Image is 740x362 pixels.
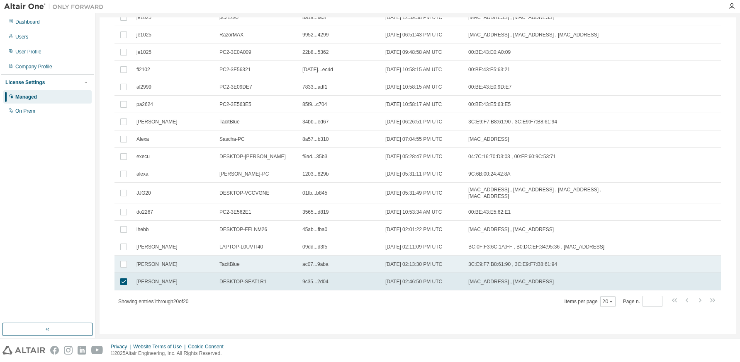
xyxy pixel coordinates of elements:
span: 3565...d819 [302,209,329,215]
img: altair_logo.svg [2,346,45,355]
span: [DATE] 02:01:22 PM UTC [385,226,442,233]
span: 85f9...c704 [302,101,327,108]
span: [DATE]...ec4d [302,66,333,73]
button: 20 [602,298,613,305]
span: ihebb [136,226,148,233]
span: Showing entries 1 through 20 of 20 [118,299,189,304]
span: je1025 [136,31,151,38]
span: DESKTOP-FELNM26 [219,226,267,233]
span: TacitBlue [219,118,240,125]
span: fi2102 [136,66,150,73]
div: Website Terms of Use [133,343,188,350]
span: 3C:E9:F7:B8:61:90 , 3C:E9:F7:B8:61:94 [468,118,557,125]
span: [DATE] 02:13:30 PM UTC [385,261,442,268]
img: youtube.svg [91,346,103,355]
span: [MAC_ADDRESS] [468,136,509,142]
span: 45ab...fba0 [302,226,327,233]
span: alexa [136,171,148,177]
span: 7833...adf1 [302,84,327,90]
span: [DATE] 05:31:11 PM UTC [385,171,442,177]
span: [DATE] 12:39:38 PM UTC [385,14,442,21]
span: [DATE] 06:51:43 PM UTC [385,31,442,38]
span: LAPTOP-L0UVTI40 [219,244,263,250]
span: pa2624 [136,101,153,108]
span: 00:BE:43:E0:9D:E7 [468,84,511,90]
span: 8a57...b310 [302,136,329,142]
span: [PERSON_NAME] [136,278,178,285]
span: PC2-3E09DE7 [219,84,252,90]
span: TacitBlue [219,261,240,268]
span: do2267 [136,209,153,215]
div: Company Profile [15,63,52,70]
span: BC:0F:F3:6C:1A:FF , B0:DC:EF:34:95:36 , [MAC_ADDRESS] [468,244,604,250]
span: ac07...9aba [302,261,329,268]
span: [DATE] 10:58:17 AM UTC [385,101,442,108]
span: Sascha-PC [219,136,245,142]
span: 04:7C:16:70:D3:03 , 00:FF:60:9C:53:71 [468,153,556,160]
span: PC2-3E563E5 [219,101,251,108]
span: [DATE] 10:53:34 AM UTC [385,209,442,215]
span: [DATE] 02:46:50 PM UTC [385,278,442,285]
span: [PERSON_NAME] [136,261,178,268]
span: 09dd...d3f5 [302,244,327,250]
span: je1025 [136,14,151,21]
span: PC2-3E0A009 [219,49,251,56]
span: [PERSON_NAME] [136,118,178,125]
div: Privacy [111,343,133,350]
div: On Prem [15,108,35,114]
span: [DATE] 09:48:58 AM UTC [385,49,442,56]
span: [DATE] 06:26:51 PM UTC [385,118,442,125]
span: PC2-3E56321 [219,66,251,73]
div: Dashboard [15,19,40,25]
span: je1025 [136,49,151,56]
span: execu [136,153,150,160]
span: al2999 [136,84,151,90]
img: instagram.svg [64,346,73,355]
span: [MAC_ADDRESS] , [MAC_ADDRESS] [468,226,554,233]
span: [DATE] 10:58:15 AM UTC [385,84,442,90]
div: Managed [15,94,37,100]
span: JJG20 [136,190,151,196]
span: 1203...829b [302,171,329,177]
span: PC2-3E562E1 [219,209,251,215]
span: DESKTOP-[PERSON_NAME] [219,153,286,160]
span: [PERSON_NAME] [136,244,178,250]
span: 9c35...2d04 [302,278,329,285]
span: f9ad...35b3 [302,153,327,160]
span: [DATE] 05:31:49 PM UTC [385,190,442,196]
span: 3C:E9:F7:B8:61:90 , 3C:E9:F7:B8:61:94 [468,261,557,268]
span: [DATE] 07:04:55 PM UTC [385,136,442,142]
span: Page n. [623,296,662,307]
span: 00:BE:43:E0:A0:09 [468,49,511,56]
div: License Settings [5,79,45,86]
p: © 2025 Altair Engineering, Inc. All Rights Reserved. [111,350,229,357]
span: [MAC_ADDRESS] , [MAC_ADDRESS] [468,278,554,285]
span: pc21295 [219,14,239,21]
span: [MAC_ADDRESS] , [MAC_ADDRESS] , [MAC_ADDRESS] , [MAC_ADDRESS] [468,186,633,200]
span: 00:BE:43:E5:63:21 [468,66,510,73]
div: Cookie Consent [188,343,228,350]
span: 9952...4299 [302,31,329,38]
span: [DATE] 05:28:47 PM UTC [385,153,442,160]
img: facebook.svg [50,346,59,355]
span: [DATE] 10:58:15 AM UTC [385,66,442,73]
span: 34bb...ed67 [302,118,329,125]
span: DESKTOP-VCCVGNE [219,190,269,196]
span: Alexa [136,136,149,142]
span: DESKTOP-SEAT1R1 [219,278,267,285]
img: Altair One [4,2,108,11]
span: Items per page [565,296,616,307]
span: RazorMAX [219,31,243,38]
span: 22b8...5362 [302,49,329,56]
span: 00:BE:43:E5:63:E5 [468,101,511,108]
span: [PERSON_NAME]-PC [219,171,269,177]
span: [MAC_ADDRESS] , [MAC_ADDRESS] [468,14,554,21]
div: User Profile [15,48,41,55]
span: [MAC_ADDRESS] , [MAC_ADDRESS] , [MAC_ADDRESS] [468,31,599,38]
span: 00:BE:43:E5:62:E1 [468,209,511,215]
span: 01fb...b845 [302,190,327,196]
div: Users [15,34,28,40]
img: linkedin.svg [78,346,86,355]
span: [DATE] 02:11:09 PM UTC [385,244,442,250]
span: 9C:6B:00:24:42:8A [468,171,510,177]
